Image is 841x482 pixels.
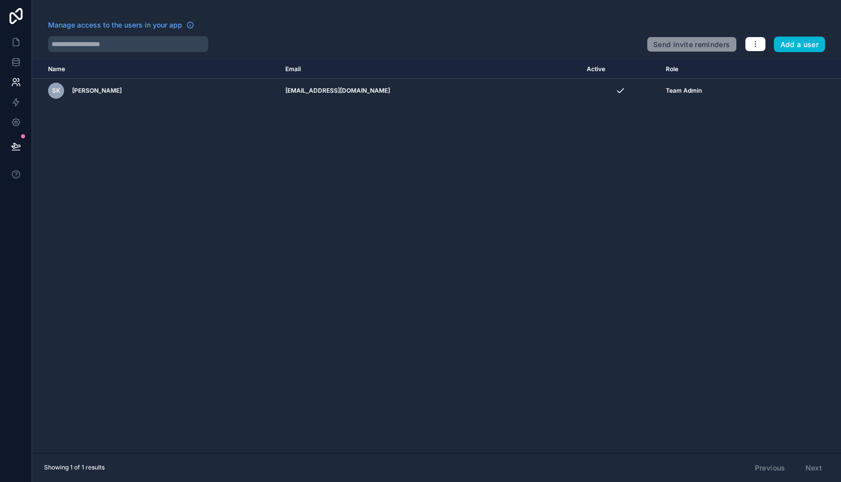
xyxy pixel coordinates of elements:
[774,37,825,53] button: Add a user
[279,60,581,79] th: Email
[32,60,841,453] div: scrollable content
[48,20,182,30] span: Manage access to the users in your app
[32,60,279,79] th: Name
[581,60,660,79] th: Active
[48,20,194,30] a: Manage access to the users in your app
[666,87,702,95] span: Team Admin
[52,87,60,95] span: SK
[660,60,784,79] th: Role
[279,79,581,103] td: [EMAIL_ADDRESS][DOMAIN_NAME]
[72,87,122,95] span: [PERSON_NAME]
[44,463,105,471] span: Showing 1 of 1 results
